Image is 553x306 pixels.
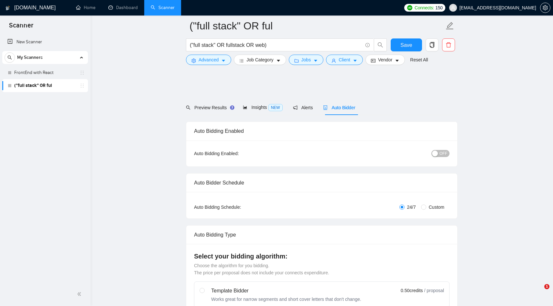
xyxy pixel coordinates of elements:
[108,5,138,10] a: dashboardDashboard
[323,105,328,110] span: robot
[374,38,387,51] button: search
[426,42,438,48] span: copy
[331,58,336,63] span: user
[395,58,399,63] span: caret-down
[190,41,363,49] input: Search Freelance Jobs...
[326,55,363,65] button: userClientcaret-down
[199,56,219,63] span: Advanced
[401,287,423,294] span: 0.50 credits
[442,38,455,51] button: delete
[400,41,412,49] span: Save
[544,284,549,289] span: 1
[221,58,226,63] span: caret-down
[424,287,444,294] span: / proposal
[246,56,273,63] span: Job Category
[410,56,428,63] a: Reset All
[194,263,329,275] span: Choose the algorithm for you bidding. The price per proposal does not include your connects expen...
[151,5,175,10] a: searchScanner
[194,226,450,244] div: Auto Bidding Type
[243,105,247,110] span: area-chart
[186,105,233,110] span: Preview Results
[2,36,88,48] li: New Scanner
[378,56,392,63] span: Vendor
[323,105,355,110] span: Auto Bidder
[353,58,357,63] span: caret-down
[14,79,76,92] a: ("full stack" OR ful
[365,55,405,65] button: idcardVendorcaret-down
[80,70,85,75] span: holder
[407,5,412,10] img: upwork-logo.png
[186,55,231,65] button: settingAdvancedcaret-down
[186,105,190,110] span: search
[540,5,550,10] span: setting
[77,291,83,297] span: double-left
[313,58,318,63] span: caret-down
[5,52,15,63] button: search
[2,51,88,92] li: My Scanners
[276,58,281,63] span: caret-down
[80,83,85,88] span: holder
[211,287,361,295] div: Template Bidder
[365,43,370,47] span: info-circle
[426,204,447,211] span: Custom
[415,4,434,11] span: Connects:
[229,105,235,111] div: Tooltip anchor
[14,66,76,79] a: FrontEnd with React
[4,21,38,34] span: Scanner
[211,296,361,302] div: Works great for narrow segments and short cover letters that don't change.
[540,5,550,10] a: setting
[439,150,447,157] span: OFF
[374,42,386,48] span: search
[243,105,282,110] span: Insights
[442,42,455,48] span: delete
[451,5,455,10] span: user
[239,58,244,63] span: bars
[540,3,550,13] button: setting
[339,56,350,63] span: Client
[293,105,313,110] span: Alerts
[294,58,299,63] span: folder
[446,22,454,30] span: edit
[293,105,298,110] span: notification
[5,55,15,60] span: search
[7,36,83,48] a: New Scanner
[371,58,375,63] span: idcard
[391,38,422,51] button: Save
[194,122,450,140] div: Auto Bidding Enabled
[531,284,547,300] iframe: Intercom live chat
[234,55,286,65] button: barsJob Categorycaret-down
[190,18,444,34] input: Scanner name...
[191,58,196,63] span: setting
[194,204,279,211] div: Auto Bidding Schedule:
[435,4,442,11] span: 150
[17,51,43,64] span: My Scanners
[268,104,283,111] span: NEW
[426,38,439,51] button: copy
[76,5,95,10] a: homeHome
[289,55,324,65] button: folderJobscaret-down
[5,3,10,13] img: logo
[194,174,450,192] div: Auto Bidder Schedule
[194,252,450,261] h4: Select your bidding algorithm:
[194,150,279,157] div: Auto Bidding Enabled:
[301,56,311,63] span: Jobs
[405,204,418,211] span: 24/7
